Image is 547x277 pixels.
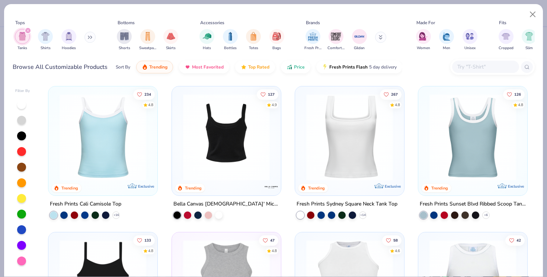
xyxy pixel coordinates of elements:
span: Hoodies [62,45,76,51]
div: Fresh Prints Cali Camisole Top [50,200,121,209]
button: Close [526,7,540,22]
div: filter for Men [439,29,454,51]
img: Fresh Prints Image [307,31,319,42]
span: Exclusive [385,184,401,189]
img: 94a2aa95-cd2b-4983-969b-ecd512716e9a [303,94,397,181]
img: Unisex Image [466,32,474,41]
img: most_fav.gif [185,64,191,70]
button: Like [256,89,278,99]
img: 80dc4ece-0e65-4f15-94a6-2a872a258fbd [179,94,273,181]
span: Fresh Prints [304,45,322,51]
span: Shorts [119,45,130,51]
img: Cropped Image [502,32,510,41]
img: Comfort Colors Image [330,31,342,42]
button: Like [503,89,525,99]
span: Exclusive [138,184,154,189]
span: Men [443,45,450,51]
div: filter for Shirts [38,29,53,51]
span: Skirts [166,45,176,51]
img: Slim Image [525,32,533,41]
span: 58 [393,239,398,242]
div: 4.8 [148,248,153,254]
img: TopRated.gif [241,64,247,70]
span: 133 [144,239,151,242]
div: Fresh Prints Sydney Square Neck Tank Top [297,200,397,209]
button: filter button [352,29,367,51]
img: Men Image [442,32,451,41]
div: filter for Slim [522,29,537,51]
button: filter button [15,29,30,51]
div: filter for Bags [269,29,284,51]
div: 4.9 [271,102,276,108]
span: Exclusive [508,184,524,189]
span: Unisex [464,45,476,51]
button: Like [382,235,402,246]
div: filter for Hoodies [61,29,76,51]
div: 4.8 [518,102,523,108]
span: Bottles [224,45,237,51]
div: filter for Unisex [463,29,477,51]
button: filter button [416,29,431,51]
img: 63ed7c8a-03b3-4701-9f69-be4b1adc9c5f [397,94,491,181]
button: filter button [61,29,76,51]
img: trending.gif [142,64,148,70]
span: Top Rated [248,64,269,70]
div: filter for Gildan [352,29,367,51]
span: Hats [203,45,211,51]
img: Shirts Image [41,32,50,41]
span: + 14 [360,213,365,217]
div: 4.8 [148,102,153,108]
div: Brands [306,19,320,26]
div: filter for Bottles [223,29,238,51]
span: Totes [249,45,258,51]
span: Comfort Colors [327,45,345,51]
span: Gildan [354,45,365,51]
span: Sweatpants [139,45,156,51]
div: Fresh Prints Sunset Blvd Ribbed Scoop Tank Top [420,200,526,209]
span: + 16 [113,213,119,217]
button: filter button [304,29,322,51]
button: Like [133,235,155,246]
div: filter for Totes [246,29,261,51]
span: Shirts [41,45,51,51]
img: Women Image [419,32,428,41]
div: Browse All Customizable Products [13,63,108,71]
img: a25d9891-da96-49f3-a35e-76288174bf3a [56,94,150,181]
span: Bags [272,45,281,51]
div: 4.8 [395,102,400,108]
span: Fresh Prints Flash [329,64,368,70]
button: filter button [246,29,261,51]
button: Most Favorited [179,61,229,73]
img: Skirts Image [167,32,175,41]
span: Trending [149,64,167,70]
img: Bottles Image [226,32,234,41]
div: Made For [416,19,435,26]
button: filter button [499,29,514,51]
button: Top Rated [235,61,275,73]
div: Bottoms [118,19,135,26]
div: filter for Sweatpants [139,29,156,51]
button: filter button [199,29,214,51]
button: filter button [223,29,238,51]
span: Slim [525,45,533,51]
button: filter button [139,29,156,51]
div: filter for Skirts [163,29,178,51]
button: filter button [463,29,477,51]
div: filter for Women [416,29,431,51]
img: Shorts Image [120,32,129,41]
span: Cropped [499,45,514,51]
span: 234 [144,92,151,96]
img: Totes Image [249,32,257,41]
div: 4.6 [395,248,400,254]
div: filter for Tanks [15,29,30,51]
div: filter for Hats [199,29,214,51]
span: 5 day delivery [369,63,397,71]
button: filter button [327,29,345,51]
span: 42 [516,239,521,242]
img: Sweatpants Image [144,32,152,41]
img: Bags Image [272,32,281,41]
div: Tops [15,19,25,26]
button: Fresh Prints Flash5 day delivery [316,61,402,73]
button: filter button [117,29,132,51]
button: Like [133,89,155,99]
